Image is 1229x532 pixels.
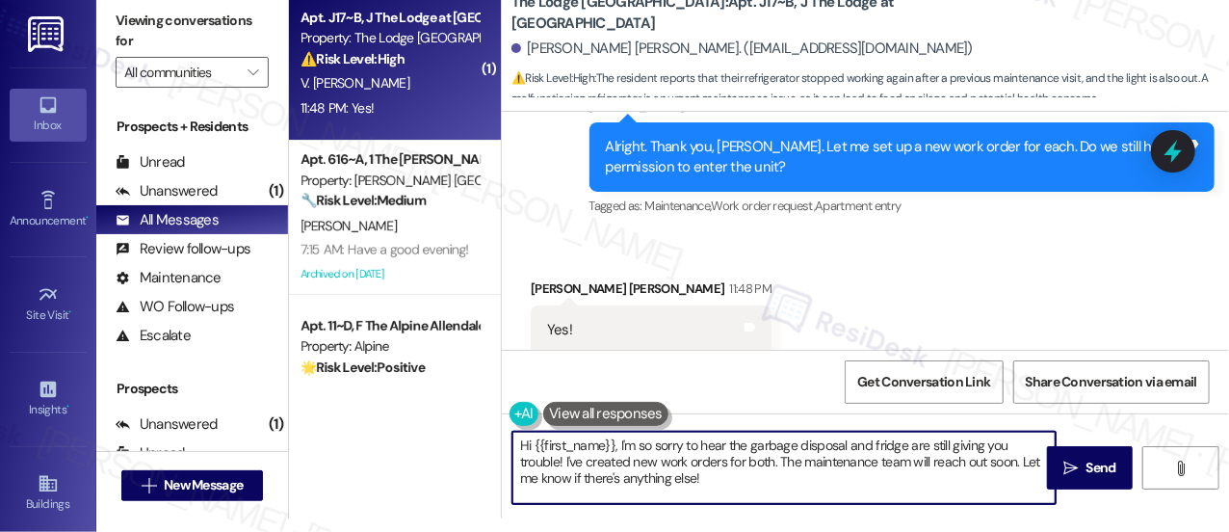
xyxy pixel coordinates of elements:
span: New Message [164,475,243,495]
strong: ⚠️ Risk Level: High [301,50,405,67]
div: Archived on [DATE] [299,262,481,286]
div: Unanswered [116,414,218,435]
span: Get Conversation Link [857,372,990,392]
div: [PERSON_NAME] [PERSON_NAME] [531,279,771,306]
div: [PERSON_NAME] [PERSON_NAME]. ([EMAIL_ADDRESS][DOMAIN_NAME]) [511,39,973,59]
div: 11:48 PM [724,279,771,299]
span: Maintenance , [644,198,711,214]
span: • [66,400,69,413]
div: Escalate [116,326,191,346]
div: WO Follow-ups [116,297,234,317]
div: 11:48 PM: Yes! [301,99,374,117]
textarea: To enrich screen reader interactions, please activate Accessibility in Grammarly extension settings [512,432,1056,504]
i:  [142,478,156,493]
div: Property: Alpine [301,336,479,357]
span: : The resident reports that their refrigerator stopped working again after a previous maintenance... [511,68,1229,110]
div: Tagged as: [589,192,1216,220]
div: Apt. 11~D, F The Alpine Allendale [301,316,479,336]
a: Buildings [10,467,87,519]
div: All Messages [116,210,219,230]
div: Prospects + Residents [96,117,288,137]
button: Get Conversation Link [845,360,1003,404]
i:  [1173,461,1188,476]
div: Unread [116,443,185,464]
div: Review follow-ups [116,239,250,259]
strong: ⚠️ Risk Level: High [511,70,594,86]
label: Viewing conversations for [116,6,269,57]
div: Unread [116,152,185,173]
a: Inbox [10,89,87,141]
a: Site Visit • [10,279,87,331]
div: Property: [PERSON_NAME] [GEOGRAPHIC_DATA] [301,171,479,191]
div: Property: The Lodge [GEOGRAPHIC_DATA] [301,28,479,48]
div: Maintenance [116,268,222,288]
span: V. [PERSON_NAME] [301,74,409,92]
div: Unanswered [116,181,218,201]
div: Yes! [547,320,572,340]
button: Send [1047,446,1133,490]
i:  [248,65,258,80]
div: Alright. Thank you, [PERSON_NAME]. Let me set up a new work order for each. Do we still have perm... [606,137,1185,178]
a: Insights • [10,373,87,425]
span: • [86,211,89,225]
div: Prospects [96,379,288,399]
span: Work order request , [712,198,816,214]
button: Share Conversation via email [1013,360,1210,404]
input: All communities [124,57,238,88]
span: [PERSON_NAME] [301,217,397,234]
strong: 🌟 Risk Level: Positive [301,359,425,376]
div: Apt. 616~A, 1 The [PERSON_NAME] Louisville [301,149,479,170]
img: ResiDesk Logo [28,16,67,52]
span: • [69,306,72,319]
div: 7:15 AM: Have a good evening! [301,241,469,258]
strong: 🔧 Risk Level: Medium [301,192,426,209]
button: New Message [121,470,264,501]
div: (1) [264,410,288,439]
span: Apartment entry [815,198,901,214]
span: Share Conversation via email [1026,372,1197,392]
i:  [1063,461,1078,476]
div: (1) [264,176,288,206]
span: Send [1086,458,1116,478]
div: Apt. J17~B, J The Lodge at [GEOGRAPHIC_DATA] [301,8,479,28]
